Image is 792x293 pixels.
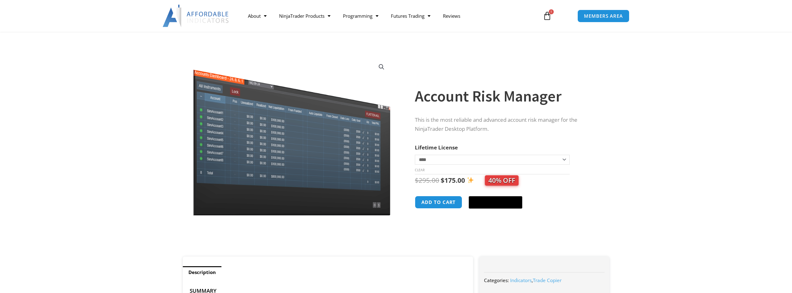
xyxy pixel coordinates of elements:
a: Clear options [415,168,424,172]
label: Lifetime License [415,144,458,151]
span: 1 [549,9,554,14]
img: Screenshot 2024-08-26 15462845454 [192,57,392,216]
span: $ [441,176,444,185]
a: 1 [534,7,561,25]
span: , [510,277,562,283]
button: Buy with GPay [469,196,522,209]
a: Indicators [510,277,532,283]
a: NinjaTrader Products [273,9,337,23]
a: Reviews [437,9,467,23]
a: About [242,9,273,23]
a: Trade Copier [533,277,562,283]
a: Futures Trading [385,9,437,23]
img: LogoAI | Affordable Indicators – NinjaTrader [163,5,230,27]
bdi: 295.00 [415,176,439,185]
button: Add to cart [415,196,462,209]
a: Programming [337,9,385,23]
span: 40% OFF [485,175,519,186]
p: This is the most reliable and advanced account risk manager for the NinjaTrader Desktop Platform. [415,116,597,134]
h1: Account Risk Manager [415,85,597,107]
span: MEMBERS AREA [584,14,623,18]
span: Categories: [484,277,509,283]
bdi: 175.00 [441,176,465,185]
a: View full-screen image gallery [376,61,387,73]
nav: Menu [242,9,536,23]
a: Description [183,266,221,278]
span: $ [415,176,419,185]
img: ✨ [467,177,474,183]
a: MEMBERS AREA [577,10,629,22]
